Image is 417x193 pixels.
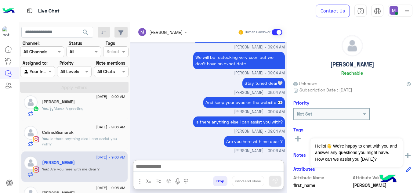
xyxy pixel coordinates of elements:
p: 4/9/2025, 9:04 AM [203,97,285,108]
label: Channel: [23,40,40,46]
label: Status [69,40,82,46]
span: [PERSON_NAME] - 09:04 AM [234,45,285,50]
span: [DATE] - 9:06 AM [96,155,125,160]
button: search [78,27,93,40]
img: defaultAdmin.png [24,95,38,109]
span: Is there anything else I can assist you with? [42,136,117,146]
small: Human Handover [245,30,270,35]
a: Contact Us [316,5,350,17]
img: WhatsApp [33,106,39,112]
h5: Celine.Bismarck [42,130,74,135]
img: add [405,153,411,158]
img: make a call [183,179,188,184]
label: Priority [60,60,74,66]
p: 4/9/2025, 9:04 AM [193,116,285,127]
span: [PERSON_NAME] - 09:04 AM [234,90,285,96]
img: Instagram [33,166,39,173]
h6: Priority [293,100,309,105]
h5: [PERSON_NAME] [330,61,374,68]
p: Live Chat [38,7,60,15]
img: send voice note [174,178,181,185]
h5: Myriam George [42,160,75,165]
span: Attribute Name [293,174,352,181]
img: tab [374,8,381,15]
img: create order [166,179,171,184]
span: [DATE] - 9:02 AM [96,94,125,99]
img: tab [26,7,34,15]
button: Trigger scenario [154,176,164,186]
img: select flow [146,179,151,184]
p: 4/9/2025, 9:04 AM [242,78,285,88]
img: tab [357,8,364,15]
span: You [42,106,48,111]
h6: Tags [293,127,411,132]
label: Tags [106,40,115,46]
h5: Abdullah Ahmed [42,99,75,105]
button: Apply Filters [20,82,129,93]
span: Unknown [293,80,317,87]
button: select flow [144,176,154,186]
p: 4/9/2025, 9:04 AM [193,52,285,69]
span: first_name [293,182,352,188]
label: Note mentions [96,60,125,66]
h6: Reachable [341,70,363,76]
h6: Notes [293,152,306,158]
span: Are you here with me dear ? [48,167,100,171]
span: [DATE] - 9:06 AM [96,124,125,130]
span: Hello!👋 We're happy to chat with you and answer any questions you might have. How can we assist y... [310,138,402,167]
div: Select [106,48,119,56]
span: You [42,136,48,141]
img: Trigger scenario [156,179,161,184]
p: 4/9/2025, 9:06 AM [224,136,285,147]
img: userImage [390,6,398,15]
label: Assigned to: [23,60,48,66]
img: defaultAdmin.png [342,35,363,56]
span: Subscription Date : [DATE] [299,87,352,93]
a: tab [354,5,367,17]
span: You [42,167,48,171]
span: [DATE] - 9:05 AM [96,185,125,191]
span: Myriam [353,182,411,188]
img: Logo [2,5,15,17]
span: [PERSON_NAME] - 09:04 AM [234,70,285,76]
img: profile [403,7,411,15]
img: send attachment [136,178,143,185]
span: [PERSON_NAME] - 09:04 AM [234,109,285,115]
span: Attribute Value [353,174,411,181]
span: search [82,29,89,36]
span: [PERSON_NAME] - 09:06 AM [234,148,285,154]
span: [PERSON_NAME] - 09:04 AM [234,129,285,134]
button: create order [164,176,174,186]
img: hulul-logo.png [377,169,399,190]
img: defaultAdmin.png [24,126,38,140]
h6: Attributes [293,166,315,172]
img: 317874714732967 [2,27,13,38]
img: defaultAdmin.png [24,156,38,170]
button: Send and close [232,176,264,186]
span: : Marex A greeting [48,106,83,111]
img: send message [272,178,278,184]
img: Instagram [33,136,39,142]
button: Drop [213,176,227,186]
